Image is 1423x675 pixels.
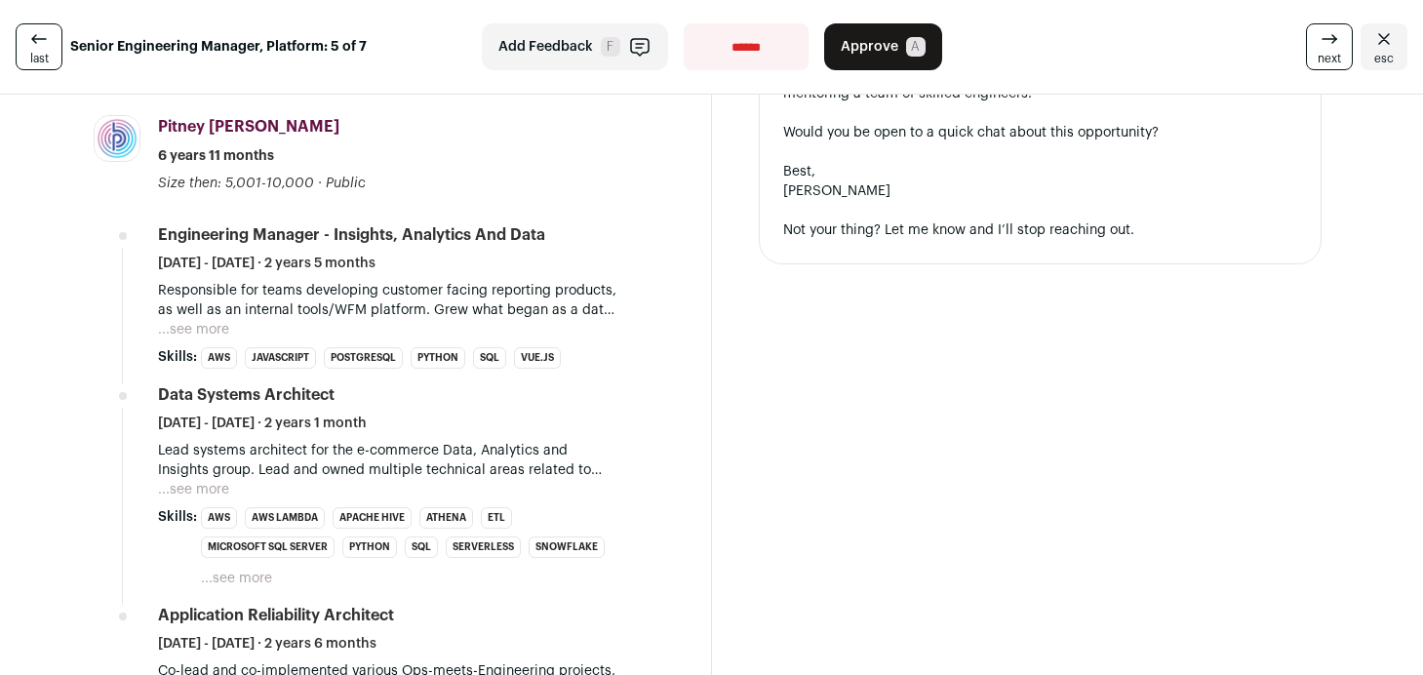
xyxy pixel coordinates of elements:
span: Approve [841,37,898,57]
button: Approve A [824,23,942,70]
li: AWS [201,507,237,529]
span: A [906,37,926,57]
p: Responsible for teams developing customer facing reporting products, as well as an internal tools... [158,281,617,320]
span: [DATE] - [DATE] · 2 years 5 months [158,254,376,273]
li: Serverless [446,536,521,558]
li: ETL [481,507,512,529]
span: [DATE] - [DATE] · 2 years 1 month [158,414,367,433]
span: 6 years 11 months [158,146,274,166]
span: Pitney [PERSON_NAME] [158,119,339,135]
span: Skills: [158,347,197,367]
li: PostgreSQL [324,347,403,369]
span: [DATE] - [DATE] · 2 years 6 months [158,634,376,654]
button: ...see more [201,569,272,588]
div: Data Systems Architect [158,384,335,406]
li: JavaScript [245,347,316,369]
button: ...see more [158,480,229,499]
div: Application Reliability Architect [158,605,394,626]
li: Athena [419,507,473,529]
strong: Senior Engineering Manager, Platform: 5 of 7 [70,37,367,57]
span: esc [1374,51,1394,66]
li: Vue.js [514,347,561,369]
span: last [30,51,49,66]
a: Close [1361,23,1407,70]
p: Lead systems architect for the e-commerce Data, Analytics and Insights group. Lead and owned mult... [158,441,617,480]
li: AWS Lambda [245,507,325,529]
li: AWS [201,347,237,369]
li: Python [411,347,465,369]
span: Public [326,177,366,190]
span: Add Feedback [498,37,593,57]
span: Size then: 5,001-10,000 [158,177,314,190]
li: Python [342,536,397,558]
button: Add Feedback F [482,23,668,70]
button: ...see more [158,320,229,339]
span: next [1318,51,1341,66]
li: Microsoft SQL Server [201,536,335,558]
li: Snowflake [529,536,605,558]
a: last [16,23,62,70]
span: · [318,174,322,193]
li: SQL [405,536,438,558]
div: Engineering Manager - Insights, Analytics and Data [158,224,545,246]
img: fa3d0c0aaa96e47e367100fdd889039f43e277ea893fcf521da17c8982308a59.jpg [95,116,139,161]
a: next [1306,23,1353,70]
span: F [601,37,620,57]
li: SQL [473,347,506,369]
span: Skills: [158,507,197,527]
li: Apache Hive [333,507,412,529]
